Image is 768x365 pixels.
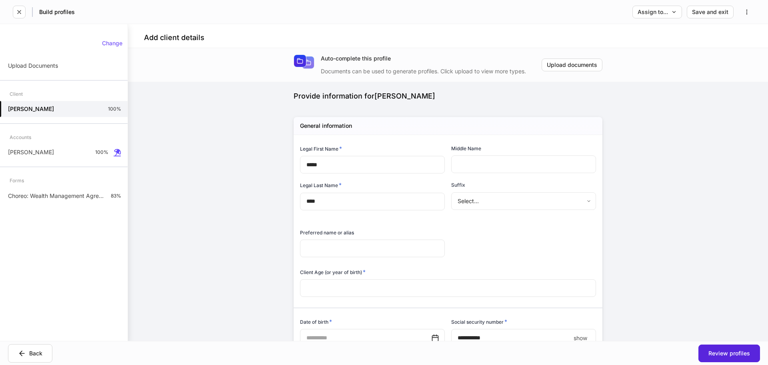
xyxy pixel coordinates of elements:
h6: Suffix [451,181,465,189]
h6: Legal First Name [300,145,342,153]
h6: Social security number [451,318,507,326]
div: Documents can be used to generate profiles. Click upload to view more types. [321,63,542,75]
p: Upload Documents [8,62,58,70]
button: Upload documents [542,58,602,71]
p: 100% [95,149,108,155]
div: Save and exit [692,9,728,15]
div: Client [10,87,23,101]
div: Forms [10,173,24,188]
div: Assign to... [638,9,677,15]
p: Choreo: Wealth Management Agreement - No Fee Schedule [8,192,104,200]
div: Select... [451,192,596,210]
h5: Build profiles [39,8,75,16]
h6: Preferred name or alias [300,229,354,236]
button: Save and exit [687,6,734,18]
button: Review profiles [698,345,760,362]
button: Assign to... [632,6,682,18]
h5: General information [300,122,352,130]
h6: Client Age (or year of birth) [300,268,366,276]
h6: Legal Last Name [300,181,342,189]
h6: Middle Name [451,145,481,152]
p: [PERSON_NAME] [8,148,54,156]
p: 100% [108,106,121,112]
p: 83% [111,193,121,199]
p: show [574,334,587,342]
div: Auto-complete this profile [321,54,542,63]
div: Upload documents [547,62,597,68]
div: Provide information for [PERSON_NAME] [294,91,602,101]
div: Accounts [10,130,31,144]
h4: Add client details [144,33,204,42]
div: Review profiles [708,351,750,356]
div: Back [18,349,42,357]
button: Back [8,344,52,363]
h6: Date of birth [300,318,332,326]
div: Change [102,40,122,46]
button: Change [97,37,128,50]
h5: [PERSON_NAME] [8,105,54,113]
